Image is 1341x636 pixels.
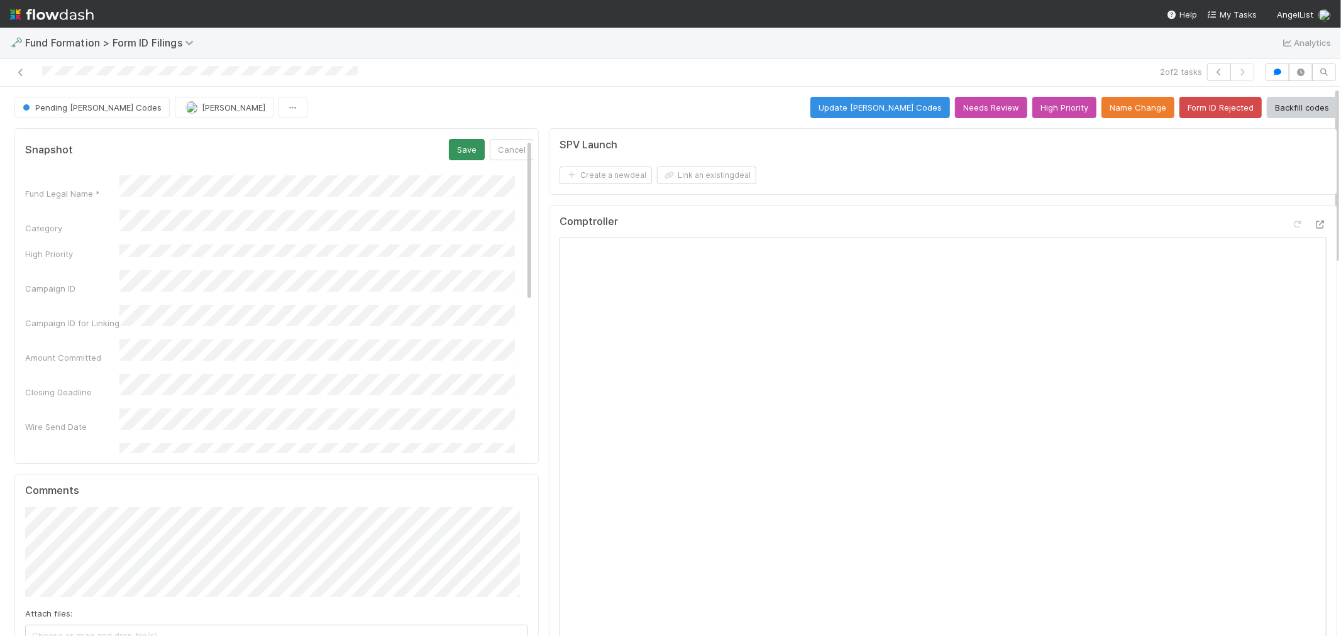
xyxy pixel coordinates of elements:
[1207,8,1257,21] a: My Tasks
[25,386,119,398] div: Closing Deadline
[25,187,119,200] div: Fund Legal Name *
[1101,97,1174,118] button: Name Change
[25,144,73,156] h5: Snapshot
[25,351,119,364] div: Amount Committed
[449,139,485,160] button: Save
[25,607,72,620] label: Attach files:
[1160,65,1202,78] span: 2 of 2 tasks
[175,97,273,118] button: [PERSON_NAME]
[1167,8,1197,21] div: Help
[490,139,534,160] button: Cancel
[1179,97,1262,118] button: Form ID Rejected
[25,36,200,49] span: Fund Formation > Form ID Filings
[25,248,119,260] div: High Priority
[1207,9,1257,19] span: My Tasks
[25,485,528,497] h5: Comments
[25,282,119,295] div: Campaign ID
[10,4,94,25] img: logo-inverted-e16ddd16eac7371096b0.svg
[1267,97,1337,118] button: Backfill codes
[1318,9,1331,21] img: avatar_cbf6e7c1-1692-464b-bc1b-b8582b2cbdce.png
[25,222,119,234] div: Category
[560,167,652,184] button: Create a newdeal
[202,102,265,112] span: [PERSON_NAME]
[20,102,162,112] span: Pending [PERSON_NAME] Codes
[1281,35,1331,50] a: Analytics
[25,317,119,329] div: Campaign ID for Linking
[560,139,617,151] h5: SPV Launch
[25,420,119,433] div: Wire Send Date
[810,97,950,118] button: Update [PERSON_NAME] Codes
[955,97,1027,118] button: Needs Review
[14,97,170,118] button: Pending [PERSON_NAME] Codes
[10,37,23,48] span: 🗝️
[657,167,756,184] button: Link an existingdeal
[560,216,618,228] h5: Comptroller
[1277,9,1313,19] span: AngelList
[1032,97,1096,118] button: High Priority
[185,101,198,114] img: avatar_cbf6e7c1-1692-464b-bc1b-b8582b2cbdce.png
